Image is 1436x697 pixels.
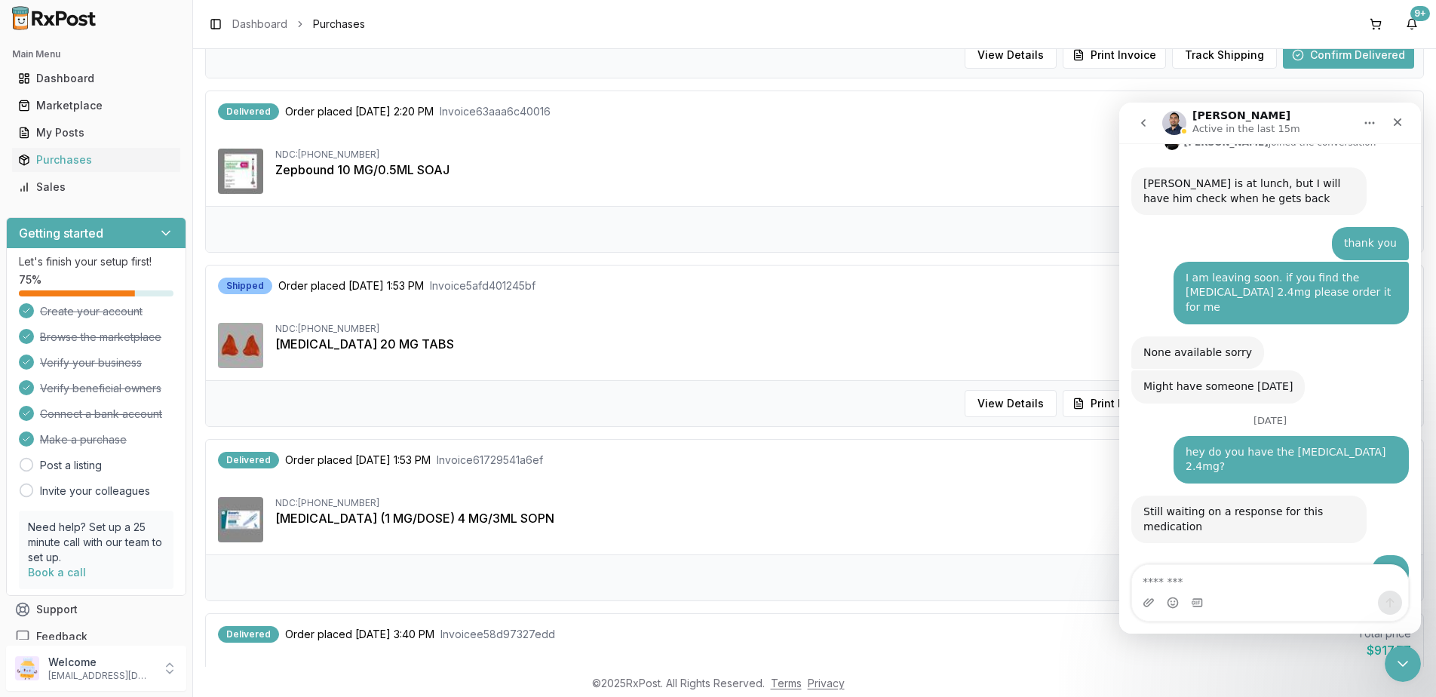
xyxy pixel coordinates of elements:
button: Marketplace [6,94,186,118]
span: Invoice e58d97327edd [440,627,555,642]
div: Dashboard [18,71,174,86]
div: Delivered [218,626,279,643]
div: Purchases [18,152,174,167]
p: Let's finish your setup first! [19,254,173,269]
div: Marketplace [18,98,174,113]
button: Dashboard [6,66,186,91]
a: Marketplace [12,92,180,119]
div: NDC: [PHONE_NUMBER] [275,323,1411,335]
h2: Main Menu [12,48,180,60]
button: My Posts [6,121,186,145]
div: Sales [18,180,174,195]
span: Order placed [DATE] 1:53 PM [285,453,431,468]
div: Delivered [218,103,279,120]
button: View Details [965,41,1057,69]
button: Print Invoice [1063,41,1166,69]
span: Connect a bank account [40,407,162,422]
div: [MEDICAL_DATA] 20 MG TABS [275,335,1411,353]
a: My Posts [12,119,180,146]
span: Purchases [313,17,365,32]
img: Ozempic (1 MG/DOSE) 4 MG/3ML SOPN [218,497,263,542]
span: Invoice 61729541a6ef [437,453,543,468]
img: User avatar [15,656,39,680]
nav: breadcrumb [232,17,365,32]
span: Feedback [36,629,87,644]
div: 9+ [1410,6,1430,21]
div: NDC: [PHONE_NUMBER] [275,149,1411,161]
span: Invoice 63aaa6c40016 [440,104,551,119]
span: Verify your business [40,355,142,370]
a: Invite your colleagues [40,484,150,499]
iframe: Intercom live chat [1119,103,1421,634]
span: Order placed [DATE] 3:40 PM [285,627,434,642]
span: Browse the marketplace [40,330,161,345]
p: [EMAIL_ADDRESS][DOMAIN_NAME] [48,670,153,682]
button: View Details [965,390,1057,417]
span: Make a purchase [40,432,127,447]
img: RxPost Logo [6,6,103,30]
button: Support [6,596,186,623]
span: Order placed [DATE] 2:20 PM [285,104,434,119]
img: Zepbound 10 MG/0.5ML SOAJ [218,149,263,194]
a: Terms [771,677,802,689]
img: Xarelto 20 MG TABS [218,323,263,368]
a: Privacy [808,677,845,689]
a: Dashboard [232,17,287,32]
div: My Posts [18,125,174,140]
div: Shipped [218,278,272,294]
span: Invoice 5afd401245bf [430,278,535,293]
a: Sales [12,173,180,201]
button: Track Shipping [1172,41,1277,69]
h3: Getting started [19,224,103,242]
span: 75 % [19,272,41,287]
div: Zepbound 10 MG/0.5ML SOAJ [275,161,1411,179]
div: Total price [1358,626,1411,641]
a: Post a listing [40,458,102,473]
div: NDC: [PHONE_NUMBER] [275,497,1411,509]
a: Book a call [28,566,86,579]
p: Need help? Set up a 25 minute call with our team to set up. [28,520,164,565]
div: Delivered [218,452,279,468]
button: Sales [6,175,186,199]
a: Dashboard [12,65,180,92]
button: Feedback [6,623,186,650]
div: [MEDICAL_DATA] (1 MG/DOSE) 4 MG/3ML SOPN [275,509,1411,527]
a: Purchases [12,146,180,173]
span: Create your account [40,304,143,319]
span: Verify beneficial owners [40,381,161,396]
iframe: Intercom live chat [1385,646,1421,682]
span: Order placed [DATE] 1:53 PM [278,278,424,293]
